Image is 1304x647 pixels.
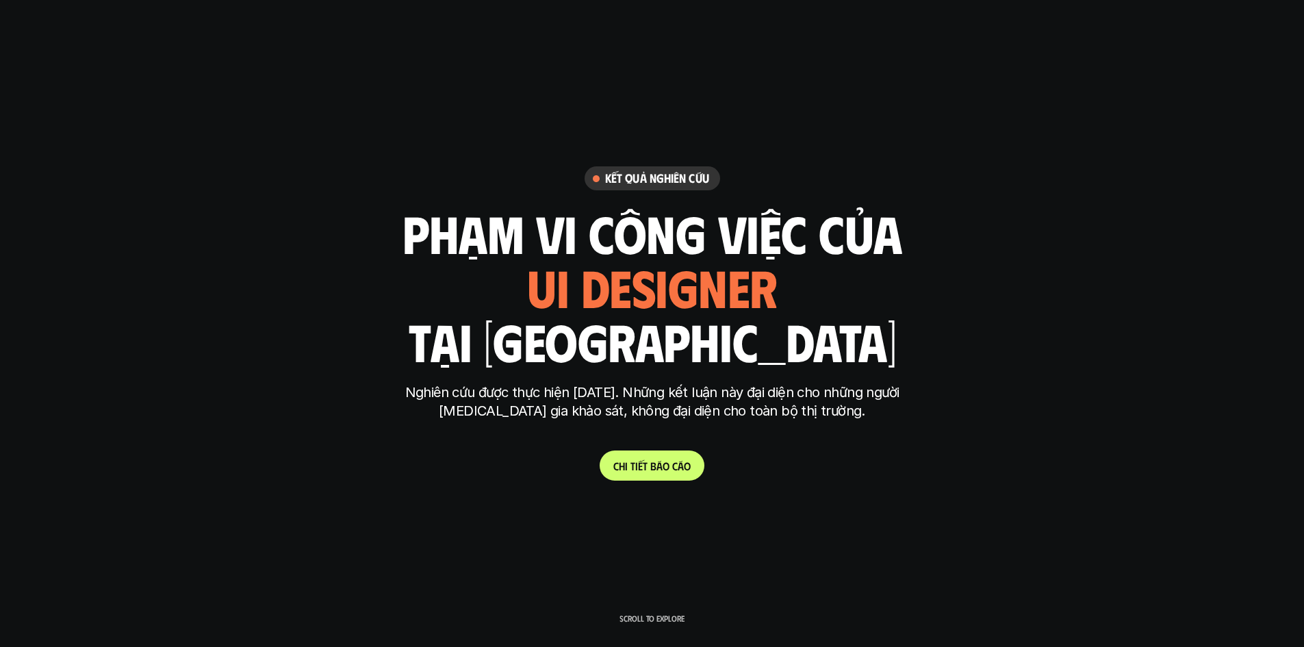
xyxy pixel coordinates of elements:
[402,204,902,262] h1: phạm vi công việc của
[672,459,678,472] span: c
[635,459,638,472] span: i
[396,383,909,420] p: Nghiên cứu được thực hiện [DATE]. Những kết luận này đại diện cho những người [MEDICAL_DATA] gia ...
[650,459,656,472] span: b
[600,451,704,481] a: Chitiếtbáocáo
[643,459,648,472] span: t
[684,459,691,472] span: o
[619,459,625,472] span: h
[625,459,628,472] span: i
[630,459,635,472] span: t
[605,170,709,186] h6: Kết quả nghiên cứu
[663,459,669,472] span: o
[656,459,663,472] span: á
[408,312,896,370] h1: tại [GEOGRAPHIC_DATA]
[613,459,619,472] span: C
[678,459,684,472] span: á
[619,613,685,623] p: Scroll to explore
[638,459,643,472] span: ế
